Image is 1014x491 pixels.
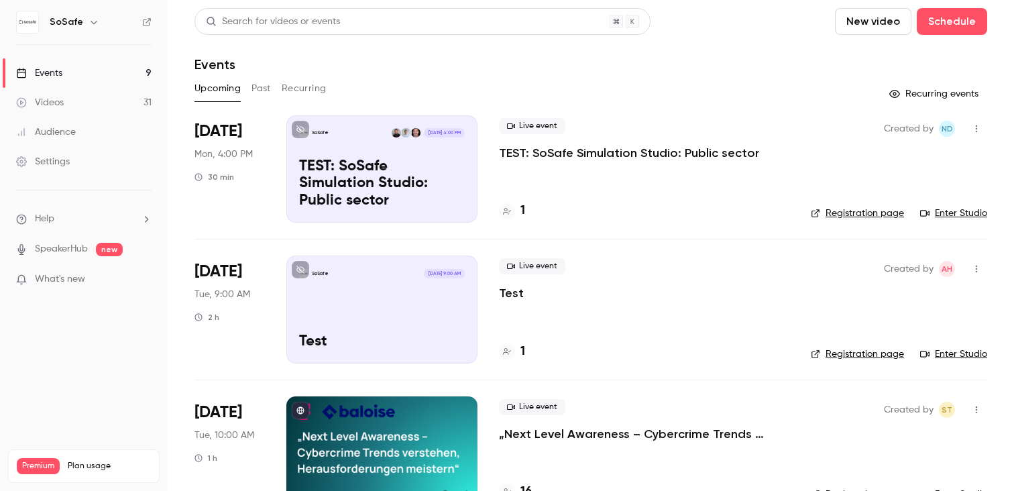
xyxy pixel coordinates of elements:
button: Recurring [282,78,327,99]
span: [DATE] 4:00 PM [424,128,464,138]
span: Created by [884,121,934,137]
div: Videos [16,96,64,109]
div: Search for videos or events [206,15,340,29]
iframe: Noticeable Trigger [135,274,152,286]
div: Settings [16,155,70,168]
div: Sep 9 Tue, 9:00 AM (Europe/Berlin) [194,256,265,363]
span: What's new [35,272,85,286]
span: Help [35,212,54,226]
span: ND [942,121,953,137]
span: Live event [499,118,565,134]
span: AH [942,261,952,277]
span: Plan usage [68,461,151,472]
a: Test SoSafe[DATE] 9:00 AMTest [286,256,477,363]
span: [DATE] [194,261,242,282]
button: New video [835,8,911,35]
span: [DATE] [194,121,242,142]
button: Past [251,78,271,99]
span: ST [942,402,952,418]
button: Schedule [917,8,987,35]
img: Joschka Havenith [411,128,420,138]
a: SpeakerHub [35,242,88,256]
a: Enter Studio [920,347,987,361]
p: SoSafe [312,270,329,277]
button: Upcoming [194,78,241,99]
p: Test [299,333,465,351]
div: Audience [16,125,76,139]
span: Nico Dang [939,121,955,137]
img: SoSafe [17,11,38,33]
p: SoSafe [312,129,329,136]
div: Events [16,66,62,80]
span: Mon, 4:00 PM [194,148,253,161]
img: Nico Dang [401,128,410,138]
div: 1 h [194,453,217,463]
a: Registration page [811,347,904,361]
a: 1 [499,343,525,361]
span: Premium [17,458,60,474]
h6: SoSafe [50,15,83,29]
span: Created by [884,261,934,277]
a: „Next Level Awareness – Cybercrime Trends verstehen, Herausforderungen meistern“ [499,426,789,442]
span: [DATE] 9:00 AM [424,269,464,278]
span: Live event [499,258,565,274]
a: TEST: SoSafe Simulation Studio: Public sector [499,145,759,161]
div: 2 h [194,312,219,323]
p: TEST: SoSafe Simulation Studio: Public sector [299,158,465,210]
span: Created by [884,402,934,418]
span: Tue, 9:00 AM [194,288,250,301]
span: Live event [499,399,565,415]
h4: 1 [520,343,525,361]
img: Gabriel Simkin [392,128,401,138]
span: Adriana Hanika [939,261,955,277]
button: Recurring events [883,83,987,105]
a: Registration page [811,207,904,220]
span: Stefanie Theil [939,402,955,418]
a: Test [499,285,524,301]
a: Enter Studio [920,207,987,220]
span: Tue, 10:00 AM [194,429,254,442]
h1: Events [194,56,235,72]
h4: 1 [520,202,525,220]
span: [DATE] [194,402,242,423]
a: TEST: SoSafe Simulation Studio: Public sectorSoSafeJoschka HavenithNico DangGabriel Simkin[DATE] ... [286,115,477,223]
li: help-dropdown-opener [16,212,152,226]
a: 1 [499,202,525,220]
span: new [96,243,123,256]
div: 30 min [194,172,234,182]
div: Sep 8 Mon, 4:00 PM (Europe/Berlin) [194,115,265,223]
